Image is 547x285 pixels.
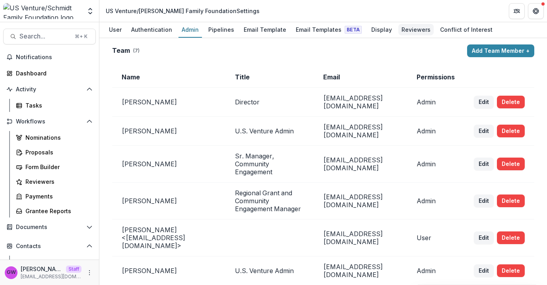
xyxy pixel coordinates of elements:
a: Pipelines [205,22,237,38]
a: Form Builder [13,160,96,173]
td: Admin [407,146,464,183]
button: Delete [497,125,525,137]
td: Permissions [407,67,464,88]
td: U.S. Venture Admin [225,117,314,146]
button: Delete [497,231,525,244]
div: Grantee Reports [25,207,89,215]
a: Proposals [13,146,96,159]
td: [EMAIL_ADDRESS][DOMAIN_NAME] [314,220,407,256]
div: Form Builder [25,163,89,171]
span: Beta [345,26,362,34]
div: ⌘ + K [73,32,89,41]
a: Display [368,22,395,38]
a: Authentication [128,22,175,38]
div: Proposals [25,148,89,156]
p: Staff [66,266,81,273]
div: Pipelines [205,24,237,35]
a: User [106,22,125,38]
button: Open Activity [3,83,96,96]
p: ( 7 ) [133,47,140,54]
td: [EMAIL_ADDRESS][DOMAIN_NAME] [314,117,407,146]
td: [PERSON_NAME] [112,183,225,220]
button: Notifications [3,51,96,64]
div: Payments [25,192,89,200]
button: Edit [474,158,494,170]
button: Open Contacts [3,240,96,252]
nav: breadcrumb [103,5,263,17]
td: [PERSON_NAME] [112,117,225,146]
h2: Team [112,47,130,54]
button: More [85,268,94,277]
td: Email [314,67,407,88]
td: Sr. Manager, Community Engagement [225,146,314,183]
div: Reviewers [25,177,89,186]
div: User [106,24,125,35]
div: Dashboard [16,69,89,77]
td: [EMAIL_ADDRESS][DOMAIN_NAME] [314,183,407,220]
img: US Venture/Schmidt Family Foundation logo [3,3,81,19]
button: Edit [474,231,494,244]
div: Email Templates [293,24,365,35]
span: Search... [19,33,70,40]
a: Grantees [13,256,96,269]
p: [PERSON_NAME] [21,265,63,273]
div: Grantees [25,258,89,266]
div: Nominations [25,133,89,142]
td: Regional Grant and Community Engagement Manager [225,183,314,220]
button: Delete [497,194,525,207]
a: Admin [178,22,202,38]
button: Search... [3,29,96,44]
td: Admin [407,117,464,146]
td: [EMAIL_ADDRESS][DOMAIN_NAME] [314,88,407,117]
div: Tasks [25,101,89,110]
td: Name [112,67,225,88]
td: [EMAIL_ADDRESS][DOMAIN_NAME] [314,146,407,183]
div: Authentication [128,24,175,35]
p: [EMAIL_ADDRESS][DOMAIN_NAME] [21,273,81,280]
a: Nominations [13,131,96,144]
a: Payments [13,190,96,203]
div: Admin [178,24,202,35]
td: User [407,220,464,256]
span: Documents [16,224,83,231]
div: US Venture/[PERSON_NAME] Family Foundation Settings [106,7,260,15]
span: Workflows [16,118,83,125]
button: Edit [474,96,494,108]
a: Conflict of Interest [437,22,496,38]
button: Delete [497,158,525,170]
button: Open Documents [3,221,96,233]
a: Dashboard [3,67,96,80]
div: Email Template [241,24,289,35]
button: Edit [474,194,494,207]
td: [PERSON_NAME] [112,146,225,183]
a: Reviewers [13,175,96,188]
div: Conflict of Interest [437,24,496,35]
td: [PERSON_NAME] <[EMAIL_ADDRESS][DOMAIN_NAME]> [112,220,225,256]
td: [PERSON_NAME] [112,88,225,117]
a: Tasks [13,99,96,112]
button: Delete [497,96,525,108]
span: Contacts [16,243,83,250]
button: Delete [497,264,525,277]
button: Open Workflows [3,115,96,128]
a: Email Templates Beta [293,22,365,38]
div: Reviewers [398,24,434,35]
button: Open entity switcher [85,3,96,19]
td: Admin [407,88,464,117]
span: Activity [16,86,83,93]
td: Title [225,67,314,88]
button: Add Team Member + [467,44,534,57]
a: Grantee Reports [13,204,96,218]
button: Edit [474,264,494,277]
td: Admin [407,183,464,220]
button: Edit [474,125,494,137]
td: Director [225,88,314,117]
button: Partners [509,3,525,19]
button: Get Help [528,3,544,19]
a: Reviewers [398,22,434,38]
span: Notifications [16,54,93,61]
div: Display [368,24,395,35]
a: Email Template [241,22,289,38]
div: Grace W [7,270,16,275]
